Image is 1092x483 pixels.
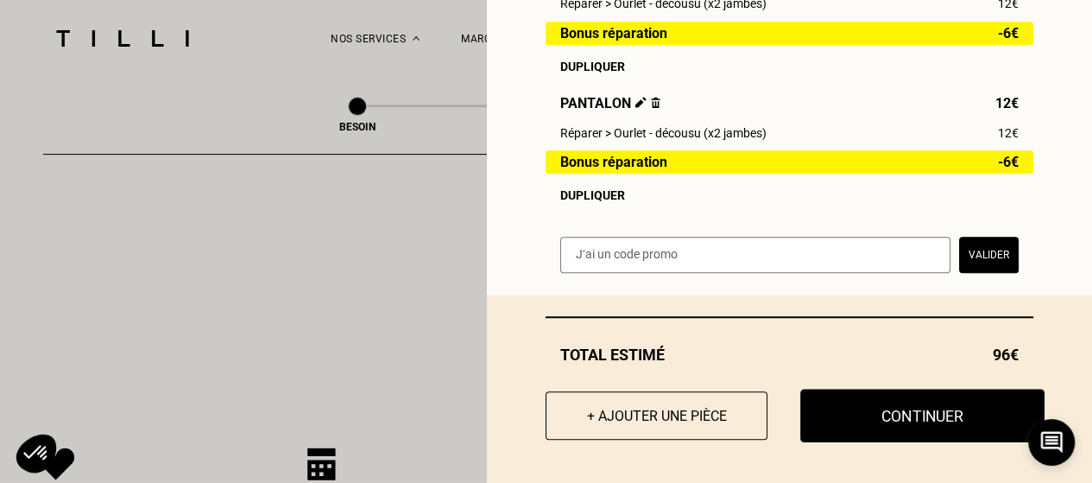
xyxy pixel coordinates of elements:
[651,97,660,108] img: Supprimer
[998,126,1019,140] span: 12€
[959,237,1019,273] button: Valider
[635,97,647,108] img: Éditer
[800,389,1045,442] button: Continuer
[998,26,1019,41] span: -6€
[993,346,1019,364] span: 96€
[560,95,660,111] span: Pantalon
[560,155,667,169] span: Bonus réparation
[560,188,1019,202] div: Dupliquer
[560,60,1019,73] div: Dupliquer
[560,237,950,273] input: J‘ai un code promo
[998,155,1019,169] span: -6€
[560,126,767,140] span: Réparer > Ourlet - décousu (x2 jambes)
[546,346,1033,364] div: Total estimé
[995,95,1019,111] span: 12€
[546,391,767,440] button: + Ajouter une pièce
[560,26,667,41] span: Bonus réparation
